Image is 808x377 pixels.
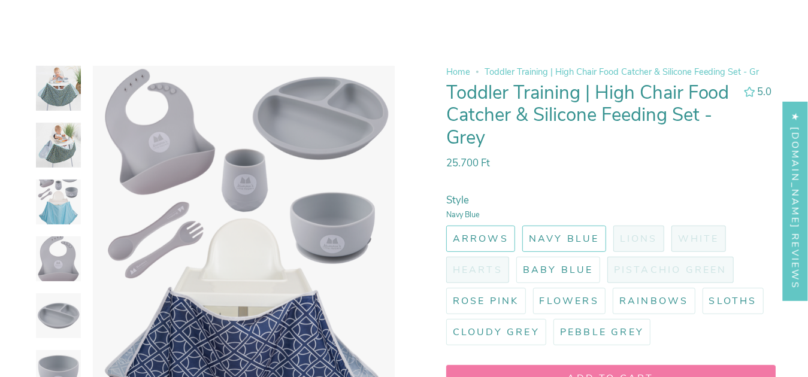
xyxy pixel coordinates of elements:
button: 5.0 out of 5.0 stars [738,84,775,100]
a: Home [446,66,470,78]
span: Rainbows [619,294,689,308]
div: Click to open Judge.me floating reviews tab [783,102,808,301]
span: Lions [620,232,658,245]
span: 5.0 [758,85,772,99]
span: Toddler Training | High Chair Food Catcher & Silicone Feeding Set - Gr [485,66,759,78]
span: Pistachio Green [614,263,727,276]
div: 5.0 out of 5.0 stars [744,87,755,97]
h1: Toddler Training | High Chair Food Catcher & Silicone Feeding Set - Grey [446,82,734,149]
span: Navy Blue [529,232,600,245]
span: Baby Blue [523,263,594,276]
span: 25.700 Ft [446,156,490,170]
span: Pebble Grey [560,326,644,339]
span: White [678,232,719,245]
span: Hearts [453,263,503,276]
span: Sloths [709,294,757,308]
span: Arrows [453,232,509,245]
span: Rose Pink [453,294,519,308]
span: Cloudy Grey [453,326,540,339]
small: Navy Blue [446,207,776,220]
span: Style [446,193,469,207]
span: Flowers [540,294,599,308]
